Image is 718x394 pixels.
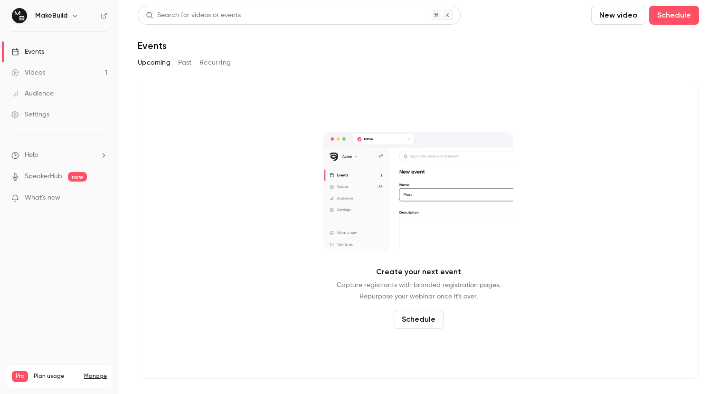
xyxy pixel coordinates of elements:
button: Past [178,55,192,70]
a: SpeakerHub [25,172,62,182]
button: Recurring [199,55,231,70]
button: Schedule [394,310,444,329]
div: Settings [11,110,49,119]
li: help-dropdown-opener [11,150,107,160]
p: Create your next event [376,266,461,278]
span: Plan usage [34,373,78,380]
div: Search for videos or events [146,10,241,20]
p: Capture registrants with branded registration pages. Repurpose your webinar once it's over. [337,279,501,302]
span: new [68,172,87,182]
div: Events [11,47,44,57]
button: Upcoming [138,55,170,70]
div: Videos [11,68,45,77]
button: New video [591,6,645,25]
span: Pro [12,371,28,382]
h1: Events [138,40,167,51]
span: What's new [25,193,60,203]
iframe: Noticeable Trigger [96,194,107,202]
div: Audience [11,89,54,98]
h6: MakeBuild [35,11,67,20]
span: Help [25,150,38,160]
a: Manage [84,373,107,380]
img: MakeBuild [12,8,27,23]
button: Schedule [649,6,699,25]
